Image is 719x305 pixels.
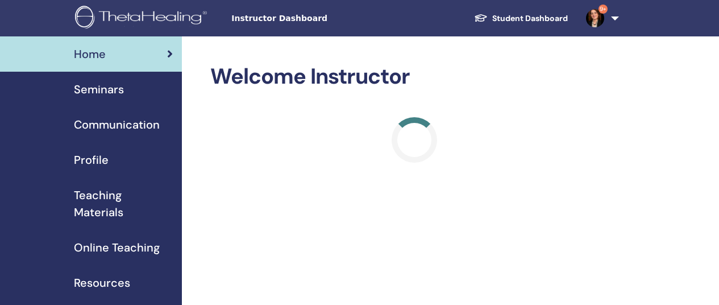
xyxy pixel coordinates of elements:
img: graduation-cap-white.svg [474,13,488,23]
span: Profile [74,151,109,168]
span: Teaching Materials [74,187,173,221]
span: 9+ [599,5,608,14]
span: Communication [74,116,160,133]
span: Resources [74,274,130,291]
img: logo.png [75,6,211,31]
span: Home [74,46,106,63]
span: Instructor Dashboard [231,13,402,24]
span: Online Teaching [74,239,160,256]
span: Seminars [74,81,124,98]
h2: Welcome Instructor [210,64,619,90]
a: Student Dashboard [465,8,577,29]
img: default.jpg [586,9,604,27]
